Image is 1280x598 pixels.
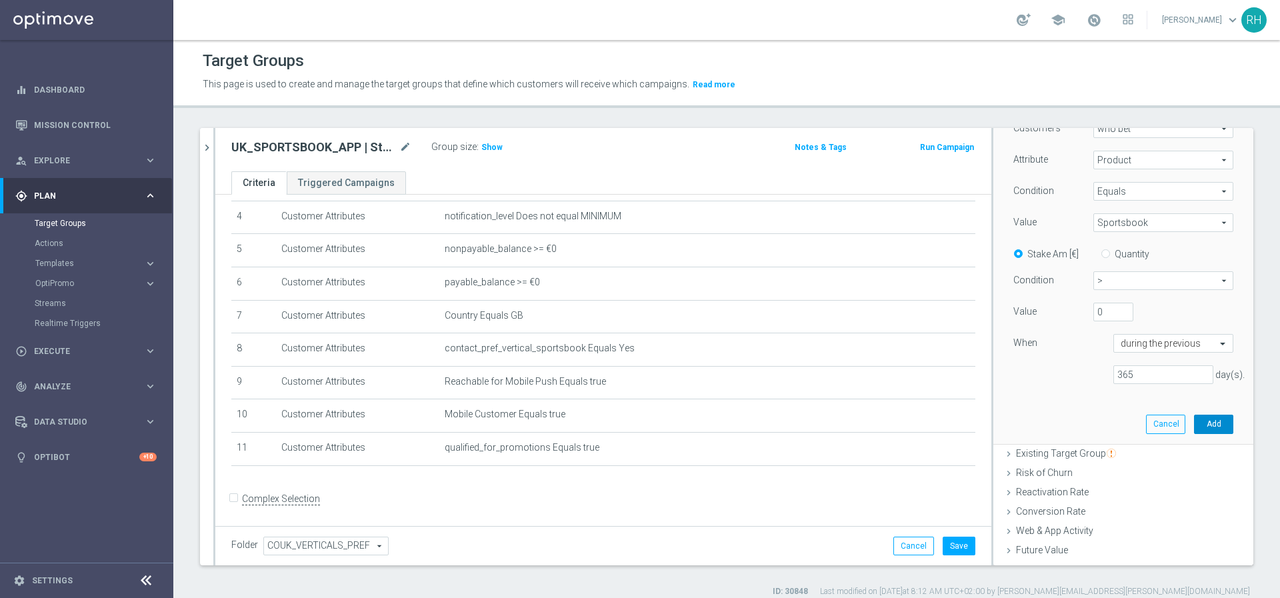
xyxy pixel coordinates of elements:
div: OptiPromo [35,273,172,293]
label: Attribute [1013,153,1048,165]
span: Country Equals GB [445,310,523,321]
span: Mobile Customer Equals true [445,409,565,420]
label: : [477,141,479,153]
div: Mission Control [15,107,157,143]
a: Streams [35,298,139,309]
span: Templates [35,259,131,267]
td: 5 [231,234,276,267]
i: play_circle_outline [15,345,27,357]
button: Add [1194,415,1233,433]
span: payable_balance >= €0 [445,277,540,288]
a: Actions [35,238,139,249]
span: Analyze [34,383,144,391]
a: Criteria [231,171,287,195]
span: Existing Target Group [1016,448,1116,459]
td: Customer Attributes [276,432,440,465]
div: Execute [15,345,144,357]
button: Cancel [893,537,934,555]
div: lightbulb Optibot +10 [15,452,157,463]
a: Realtime Triggers [35,318,139,329]
label: Customers [1013,122,1061,134]
label: Group size [431,141,477,153]
span: school [1051,13,1065,27]
div: +10 [139,453,157,461]
button: Notes & Tags [793,140,848,155]
ng-select: during the previous [1113,334,1233,353]
div: Optibot [15,439,157,475]
button: play_circle_outline Execute keyboard_arrow_right [15,346,157,357]
td: Customer Attributes [276,333,440,367]
i: settings [13,575,25,587]
a: Settings [32,577,73,585]
td: Customer Attributes [276,366,440,399]
span: Web & App Activity [1016,525,1093,536]
i: keyboard_arrow_right [144,345,157,357]
span: Future Value [1016,545,1068,555]
div: Dashboard [15,72,157,107]
button: person_search Explore keyboard_arrow_right [15,155,157,166]
i: keyboard_arrow_right [144,257,157,270]
span: OptiPromo [35,279,131,287]
label: Value [1013,305,1037,317]
span: Reachable for Mobile Push Equals true [445,376,606,387]
a: Target Groups [35,218,139,229]
i: person_search [15,155,27,167]
button: Save [943,537,975,555]
span: Show [481,143,503,152]
button: Mission Control [15,120,157,131]
span: Risk of Churn [1016,467,1073,478]
span: day(s). [1215,369,1245,380]
button: gps_fixed Plan keyboard_arrow_right [15,191,157,201]
i: equalizer [15,84,27,96]
span: Explore [34,157,144,165]
span: Reactivation Rate [1016,487,1089,497]
td: Customer Attributes [276,399,440,433]
td: 11 [231,432,276,465]
i: keyboard_arrow_right [144,189,157,202]
td: 6 [231,267,276,300]
label: Condition [1013,185,1054,197]
i: chevron_right [201,141,213,154]
a: Dashboard [34,72,157,107]
div: OptiPromo [35,279,144,287]
i: keyboard_arrow_right [144,380,157,393]
button: chevron_right [200,128,213,167]
div: Data Studio [15,416,144,428]
div: Templates [35,259,144,267]
a: Triggered Campaigns [287,171,406,195]
i: keyboard_arrow_right [144,277,157,290]
span: keyboard_arrow_down [1225,13,1240,27]
label: Condition [1013,274,1054,286]
span: nonpayable_balance >= €0 [445,243,557,255]
div: Plan [15,190,144,202]
label: Stake Am [€] [1027,248,1079,260]
td: 7 [231,300,276,333]
button: Templates keyboard_arrow_right [35,258,157,269]
span: Execute [34,347,144,355]
i: gps_fixed [15,190,27,202]
label: Folder [231,539,258,551]
td: 10 [231,399,276,433]
a: Mission Control [34,107,157,143]
i: mode_edit [399,139,411,155]
span: qualified_for_promotions Equals true [445,442,599,453]
div: track_changes Analyze keyboard_arrow_right [15,381,157,392]
button: equalizer Dashboard [15,85,157,95]
i: track_changes [15,381,27,393]
span: Top Spenders [1016,564,1075,575]
td: 8 [231,333,276,367]
span: This page is used to create and manage the target groups that define which customers will receive... [203,79,689,89]
a: [PERSON_NAME]keyboard_arrow_down [1161,10,1241,30]
button: Cancel [1146,415,1185,433]
div: Target Groups [35,213,172,233]
span: Plan [34,192,144,200]
button: Read more [691,77,737,92]
div: Analyze [15,381,144,393]
div: Data Studio keyboard_arrow_right [15,417,157,427]
i: lightbulb [15,451,27,463]
td: 4 [231,201,276,234]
